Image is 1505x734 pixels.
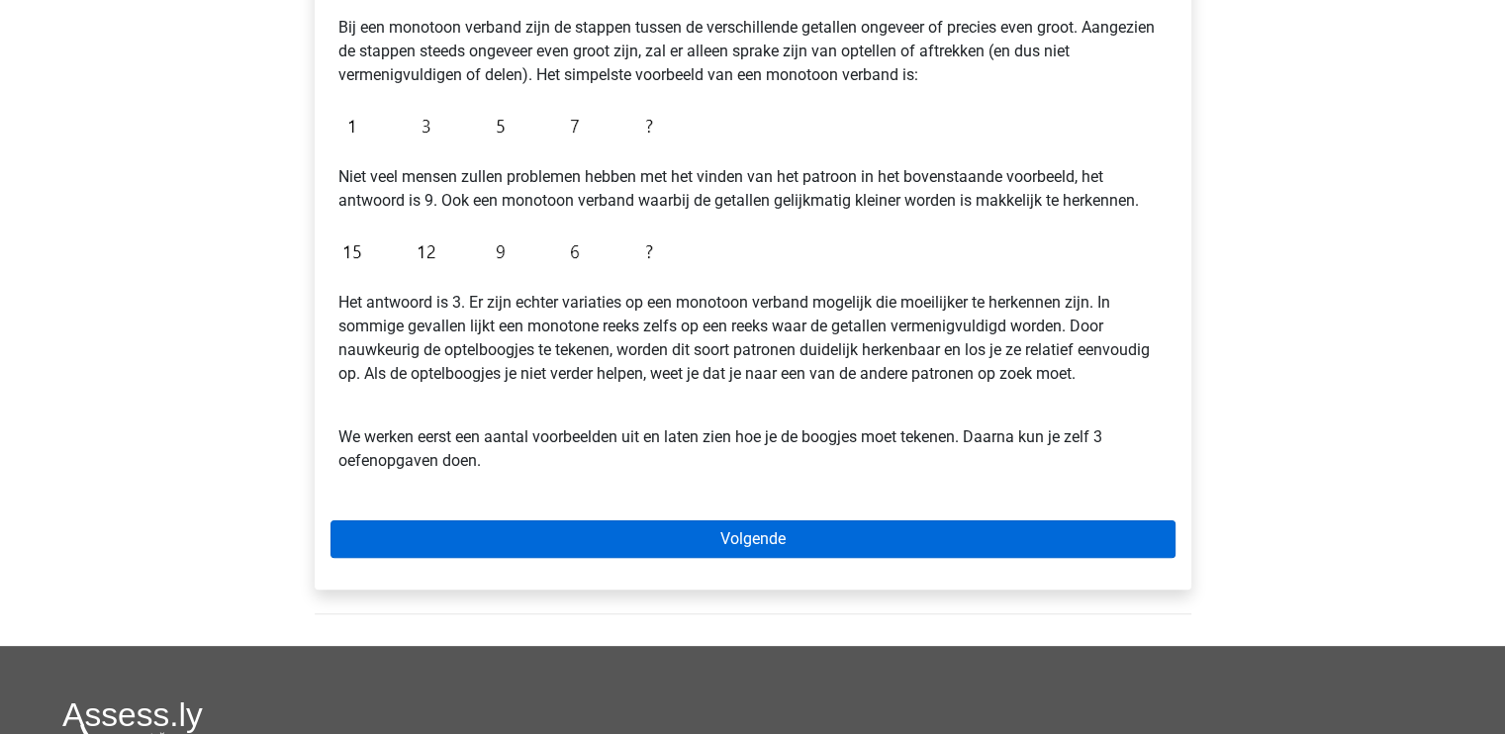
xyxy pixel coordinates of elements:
p: We werken eerst een aantal voorbeelden uit en laten zien hoe je de boogjes moet tekenen. Daarna k... [338,402,1168,473]
img: Figure sequences Example 2.png [338,229,663,275]
img: Figure sequences Example 1.png [338,103,663,149]
p: Het antwoord is 3. Er zijn echter variaties op een monotoon verband mogelijk die moeilijker te he... [338,291,1168,386]
a: Volgende [330,520,1176,558]
p: Niet veel mensen zullen problemen hebben met het vinden van het patroon in het bovenstaande voorb... [338,165,1168,213]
